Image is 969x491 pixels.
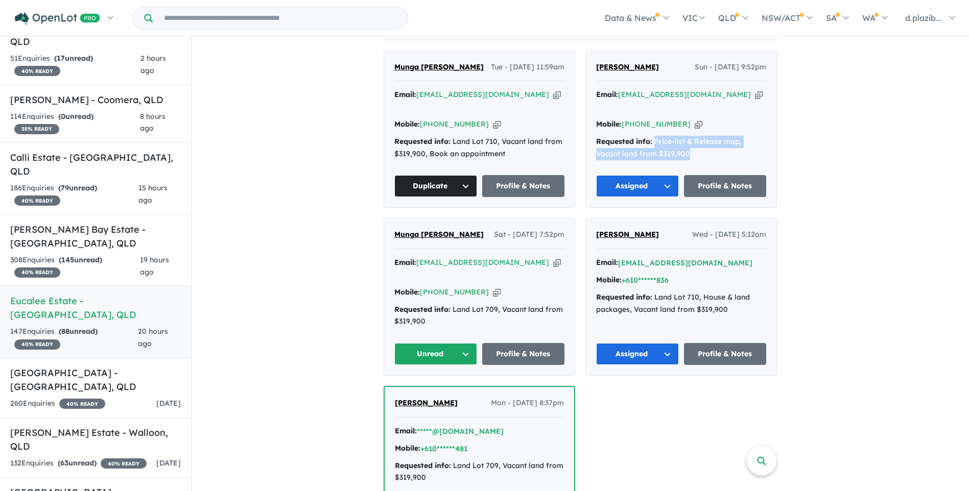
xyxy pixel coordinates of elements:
[14,267,60,278] span: 40 % READY
[394,304,564,328] div: Land Lot 709, Vacant land from $319,900
[61,183,69,192] span: 79
[596,62,659,71] span: [PERSON_NAME]
[622,119,691,129] a: [PHONE_NUMBER]
[491,397,564,409] span: Mon - [DATE] 8:37pm
[905,13,942,23] span: d.plazib...
[140,112,166,133] span: 8 hours ago
[493,287,501,298] button: Copy
[755,89,763,100] button: Copy
[395,460,564,484] div: Land Lot 709, Vacant land from $319,900
[395,426,417,435] strong: Email:
[10,457,147,470] div: 132 Enquir ies
[596,275,622,284] strong: Mobile:
[692,229,766,241] span: Wed - [DATE] 5:12am
[596,230,659,239] span: [PERSON_NAME]
[394,258,416,267] strong: Email:
[394,61,484,73] a: Munga [PERSON_NAME]
[618,258,752,268] button: [EMAIL_ADDRESS][DOMAIN_NAME]
[61,327,69,336] span: 88
[140,54,166,75] span: 2 hours ago
[596,137,652,146] strong: Requested info:
[482,175,565,197] a: Profile & Notes
[695,61,766,73] span: Sun - [DATE] 9:52pm
[395,397,458,409] a: [PERSON_NAME]
[596,291,766,316] div: Land Lot 710, House & land packages, Vacant land from $319,900
[10,326,138,350] div: 147 Enquir ies
[61,112,65,121] span: 0
[395,461,451,470] strong: Requested info:
[57,54,65,63] span: 17
[10,53,140,77] div: 51 Enquir ies
[10,426,181,453] h5: [PERSON_NAME] Estate - Walloon , QLD
[553,89,561,100] button: Copy
[61,255,74,264] span: 145
[138,183,168,205] span: 15 hours ago
[684,175,767,197] a: Profile & Notes
[395,398,458,407] span: [PERSON_NAME]
[494,229,564,241] span: Sat - [DATE] 7:52pm
[394,229,484,241] a: Munga [PERSON_NAME]
[596,343,679,365] button: Assigned
[14,66,60,76] span: 40 % READY
[59,327,98,336] strong: ( unread)
[10,223,181,250] h5: [PERSON_NAME] Bay Estate - [GEOGRAPHIC_DATA] , QLD
[416,90,549,99] a: [EMAIL_ADDRESS][DOMAIN_NAME]
[156,458,181,468] span: [DATE]
[695,119,702,130] button: Copy
[59,255,102,264] strong: ( unread)
[156,399,181,408] span: [DATE]
[155,7,406,29] input: Try estate name, suburb, builder or developer
[394,343,477,365] button: Unread
[596,292,652,302] strong: Requested info:
[10,151,181,178] h5: Calli Estate - [GEOGRAPHIC_DATA] , QLD
[684,343,767,365] a: Profile & Notes
[10,294,181,322] h5: Eucalee Estate - [GEOGRAPHIC_DATA] , QLD
[493,119,501,130] button: Copy
[553,257,561,268] button: Copy
[58,112,93,121] strong: ( unread)
[596,119,622,129] strong: Mobile:
[140,255,169,277] span: 19 hours ago
[138,327,168,348] span: 20 hours ago
[60,458,68,468] span: 63
[395,444,420,453] strong: Mobile:
[15,12,100,25] img: Openlot PRO Logo White
[394,136,564,160] div: Land Lot 710, Vacant land from $319,900, Book an appointment
[10,182,138,207] div: 186 Enquir ies
[491,61,564,73] span: Tue - [DATE] 11:59am
[54,54,93,63] strong: ( unread)
[10,111,140,135] div: 114 Enquir ies
[596,175,679,197] button: Assigned
[416,258,549,267] a: [EMAIL_ADDRESS][DOMAIN_NAME]
[420,287,489,297] a: [PHONE_NUMBER]
[101,458,147,469] span: 40 % READY
[10,366,181,394] h5: [GEOGRAPHIC_DATA] - [GEOGRAPHIC_DATA] , QLD
[394,137,451,146] strong: Requested info:
[394,230,484,239] span: Munga [PERSON_NAME]
[10,254,140,279] div: 308 Enquir ies
[394,62,484,71] span: Munga [PERSON_NAME]
[394,119,420,129] strong: Mobile:
[618,90,751,99] a: [EMAIL_ADDRESS][DOMAIN_NAME]
[10,93,181,107] h5: [PERSON_NAME] - Coomera , QLD
[59,399,105,409] span: 40 % READY
[596,136,766,160] div: Price-list & Release map, Vacant land from $319,900
[58,458,97,468] strong: ( unread)
[394,305,451,314] strong: Requested info:
[394,287,420,297] strong: Mobile:
[420,119,489,129] a: [PHONE_NUMBER]
[58,183,97,192] strong: ( unread)
[14,124,59,134] span: 35 % READY
[482,343,565,365] a: Profile & Notes
[14,339,60,350] span: 40 % READY
[596,229,659,241] a: [PERSON_NAME]
[10,398,105,410] div: 260 Enquir ies
[596,61,659,73] a: [PERSON_NAME]
[596,90,618,99] strong: Email:
[394,90,416,99] strong: Email:
[596,258,618,267] strong: Email:
[14,195,60,206] span: 40 % READY
[394,175,477,197] button: Duplicate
